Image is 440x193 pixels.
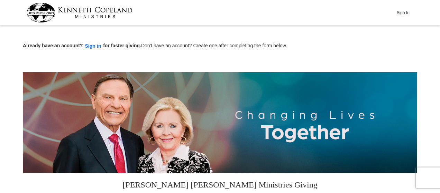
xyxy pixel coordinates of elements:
[83,42,103,50] button: Sign in
[27,3,132,22] img: kcm-header-logo.svg
[23,43,141,48] strong: Already have an account? for faster giving.
[393,7,413,18] button: Sign In
[23,42,417,50] p: Don't have an account? Create one after completing the form below.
